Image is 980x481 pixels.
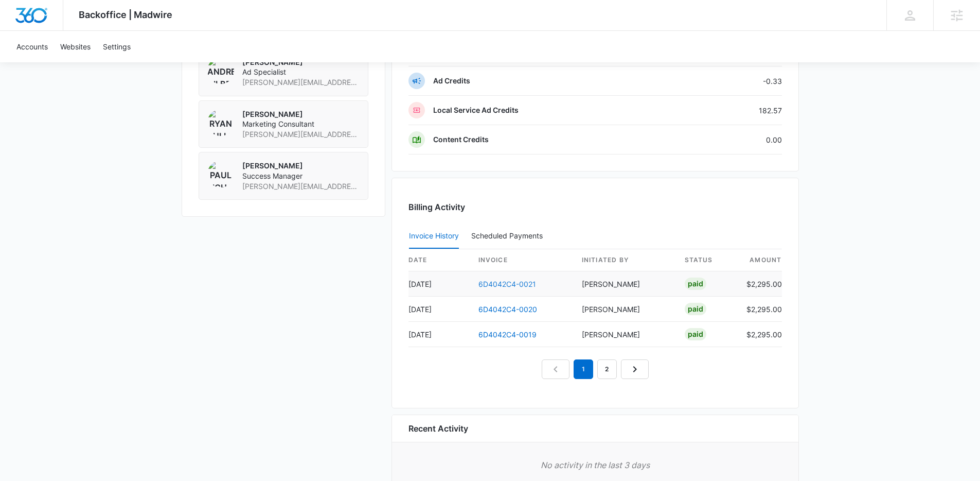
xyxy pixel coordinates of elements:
[685,328,706,340] div: Paid
[433,105,519,115] p: Local Service Ad Credits
[574,249,676,271] th: Initiated By
[574,322,676,347] td: [PERSON_NAME]
[676,249,738,271] th: status
[242,119,360,129] span: Marketing Consultant
[673,66,782,96] td: -0.33
[207,161,234,187] img: Paul Richardson
[542,359,649,379] nav: Pagination
[242,171,360,181] span: Success Manager
[408,297,470,322] td: [DATE]
[242,161,360,171] p: [PERSON_NAME]
[673,96,782,125] td: 182.57
[478,280,536,288] a: 6D4042C4-0021
[97,31,137,62] a: Settings
[207,109,234,136] img: Ryan Bullinger
[738,271,782,297] td: $2,295.00
[738,249,782,271] th: amount
[470,249,574,271] th: invoice
[738,322,782,347] td: $2,295.00
[574,359,593,379] em: 1
[621,359,649,379] a: Next Page
[79,9,172,20] span: Backoffice | Madwire
[685,303,706,315] div: Paid
[54,31,97,62] a: Websites
[10,31,54,62] a: Accounts
[673,125,782,154] td: 0.00
[242,129,360,140] span: [PERSON_NAME][EMAIL_ADDRESS][PERSON_NAME][DOMAIN_NAME]
[478,305,537,314] a: 6D4042C4-0020
[409,224,459,249] button: Invoice History
[242,67,360,77] span: Ad Specialist
[242,181,360,192] span: [PERSON_NAME][EMAIL_ADDRESS][PERSON_NAME][DOMAIN_NAME]
[478,330,537,339] a: 6D4042C4-0019
[433,76,470,86] p: Ad Credits
[207,57,234,84] img: Andrew Gilbert
[685,278,706,290] div: Paid
[408,422,468,435] h6: Recent Activity
[408,322,470,347] td: [DATE]
[574,271,676,297] td: [PERSON_NAME]
[242,77,360,88] span: [PERSON_NAME][EMAIL_ADDRESS][PERSON_NAME][DOMAIN_NAME]
[597,359,617,379] a: Page 2
[738,297,782,322] td: $2,295.00
[433,134,489,145] p: Content Credits
[408,249,470,271] th: date
[471,232,547,239] div: Scheduled Payments
[408,201,782,213] h3: Billing Activity
[408,459,782,471] p: No activity in the last 3 days
[574,297,676,322] td: [PERSON_NAME]
[408,271,470,297] td: [DATE]
[242,109,360,119] p: [PERSON_NAME]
